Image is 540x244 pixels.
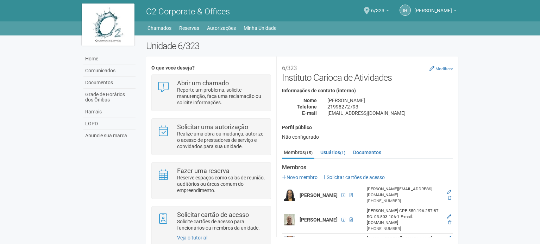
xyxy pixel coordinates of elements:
span: 6/323 [371,1,384,13]
a: Editar membro [447,236,451,241]
strong: Solicitar cartão de acesso [177,211,249,218]
a: Usuários(1) [319,147,347,158]
p: Reserve espaços como salas de reunião, auditórios ou áreas comum do empreendimento. [177,174,265,193]
div: [PERSON_NAME][EMAIL_ADDRESS][DOMAIN_NAME] [367,186,442,198]
a: Fazer uma reserva Reserve espaços como salas de reunião, auditórios ou áreas comum do empreendime... [157,168,265,193]
a: Documentos [83,77,136,89]
strong: Telefone [297,104,317,110]
a: Chamados [147,23,171,33]
a: Excluir membro [448,196,451,200]
div: 21998272793 [322,104,458,110]
small: (1) [340,150,345,155]
a: Novo membro [282,174,318,180]
strong: [PERSON_NAME] [300,217,338,223]
p: Reporte um problema, solicite manutenção, faça uma reclamação ou solicite informações. [177,87,265,106]
a: Solicitar cartões de acesso [322,174,385,180]
strong: E-mail [302,110,317,116]
a: Editar membro [447,214,451,219]
strong: Nome [303,98,317,103]
a: IH [400,5,411,16]
div: [PERSON_NAME] [322,97,458,104]
img: logo.jpg [82,4,134,46]
a: Grade de Horários dos Ônibus [83,89,136,106]
a: Autorizações [207,23,236,33]
a: [PERSON_NAME] [414,9,457,14]
a: Reservas [179,23,199,33]
p: Solicite cartões de acesso para funcionários ou membros da unidade. [177,218,265,231]
strong: Abrir um chamado [177,79,229,87]
span: O2 Corporate & Offices [146,7,230,17]
div: [EMAIL_ADDRESS][DOMAIN_NAME] [322,110,458,116]
strong: [PERSON_NAME] [300,192,338,198]
a: Comunicados [83,65,136,77]
h4: O que você deseja? [151,65,271,71]
a: Veja o tutorial [177,235,207,240]
a: Home [83,53,136,65]
a: Membros(15) [282,147,314,159]
h2: Unidade 6/323 [146,41,458,51]
div: [PHONE_NUMBER] [367,226,442,232]
a: Excluir membro [448,220,451,225]
small: 6/323 [282,65,297,72]
a: Abrir um chamado Reporte um problema, solicite manutenção, faça uma reclamação ou solicite inform... [157,80,265,106]
div: Não configurado [282,134,453,140]
h4: Perfil público [282,125,453,130]
img: user.png [284,190,295,201]
strong: Membros [282,164,453,171]
span: Igor Henrique Texeira [414,1,452,13]
small: (15) [305,150,313,155]
strong: Fazer uma reserva [177,167,230,174]
small: Modificar [435,66,453,71]
div: [PHONE_NUMBER] [367,198,442,204]
a: Documentos [351,147,383,158]
a: Editar membro [447,190,451,194]
a: Solicitar cartão de acesso Solicite cartões de acesso para funcionários ou membros da unidade. [157,212,265,231]
a: Minha Unidade [244,23,276,33]
a: Anuncie sua marca [83,130,136,141]
h2: Instituto Carioca de Atividades [282,62,453,83]
a: LGPD [83,118,136,130]
div: [EMAIL_ADDRESS][DOMAIN_NAME] [367,236,442,242]
h4: Informações de contato (interno) [282,88,453,93]
strong: Solicitar uma autorização [177,123,248,131]
div: [PERSON_NAME] CPF 550.196.257-87 RG: 03.503.106-1 E-mail: [DOMAIN_NAME] [367,208,442,226]
a: 6/323 [371,9,389,14]
p: Realize uma obra ou mudança, autorize o acesso de prestadores de serviço e convidados para sua un... [177,131,265,150]
a: Modificar [429,66,453,71]
a: Ramais [83,106,136,118]
a: Solicitar uma autorização Realize uma obra ou mudança, autorize o acesso de prestadores de serviç... [157,124,265,150]
img: user.png [284,214,295,225]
